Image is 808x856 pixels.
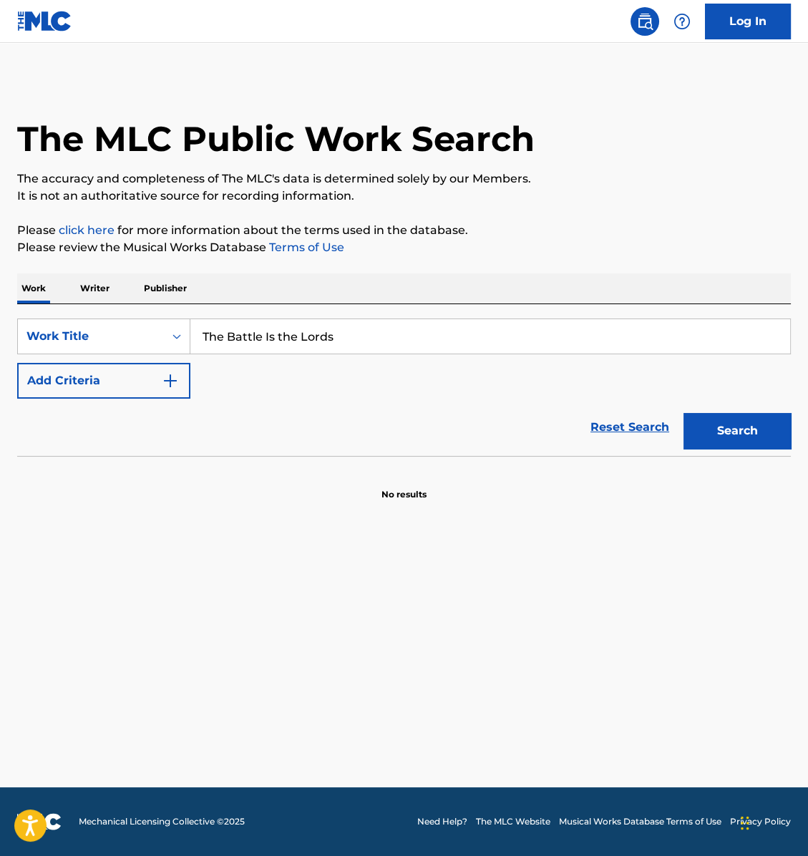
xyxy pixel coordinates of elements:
button: Search [683,413,791,449]
a: Need Help? [417,815,467,828]
img: logo [17,813,62,830]
p: No results [381,471,427,501]
a: Terms of Use [266,240,344,254]
p: Please for more information about the terms used in the database. [17,222,791,239]
form: Search Form [17,318,791,456]
div: Work Title [26,328,155,345]
img: help [673,13,691,30]
p: Work [17,273,50,303]
div: Help [668,7,696,36]
a: Musical Works Database Terms of Use [559,815,721,828]
p: Publisher [140,273,191,303]
a: Privacy Policy [730,815,791,828]
div: Drag [741,802,749,845]
button: Add Criteria [17,363,190,399]
iframe: Chat Widget [736,787,808,856]
p: It is not an authoritative source for recording information. [17,188,791,205]
p: Writer [76,273,114,303]
a: Public Search [631,7,659,36]
img: search [636,13,653,30]
img: MLC Logo [17,11,72,31]
img: 9d2ae6d4665cec9f34b9.svg [162,372,179,389]
span: Mechanical Licensing Collective © 2025 [79,815,245,828]
a: Log In [705,4,791,39]
a: click here [59,223,115,237]
a: The MLC Website [476,815,550,828]
h1: The MLC Public Work Search [17,117,535,160]
p: Please review the Musical Works Database [17,239,791,256]
a: Reset Search [583,412,676,443]
p: The accuracy and completeness of The MLC's data is determined solely by our Members. [17,170,791,188]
